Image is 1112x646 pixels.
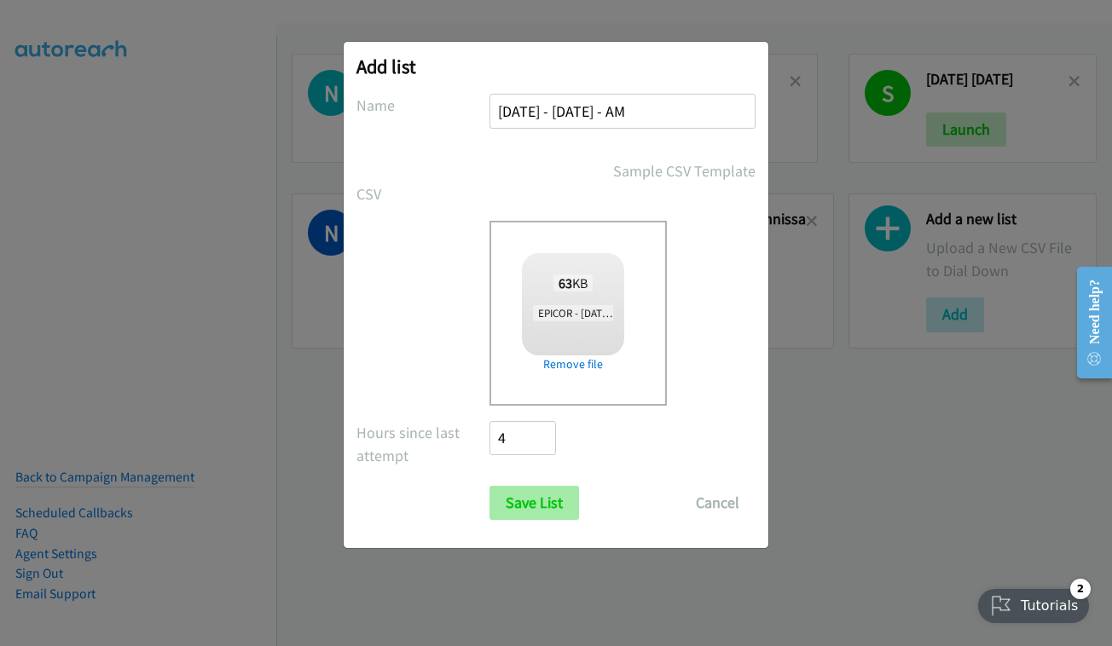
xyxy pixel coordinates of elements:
[356,55,756,78] h2: Add list
[553,274,594,291] span: KB
[533,305,683,321] span: EPICOR - [DATE] [DATE] AM.csv
[356,94,489,117] label: Name
[968,572,1099,633] iframe: Checklist
[522,355,624,373] a: Remove file
[559,274,572,291] strong: 63
[356,182,489,205] label: CSV
[613,159,756,182] a: Sample CSV Template
[1063,255,1112,390] iframe: Resource Center
[489,486,579,520] input: Save List
[356,421,489,467] label: Hours since last attempt
[680,486,756,520] button: Cancel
